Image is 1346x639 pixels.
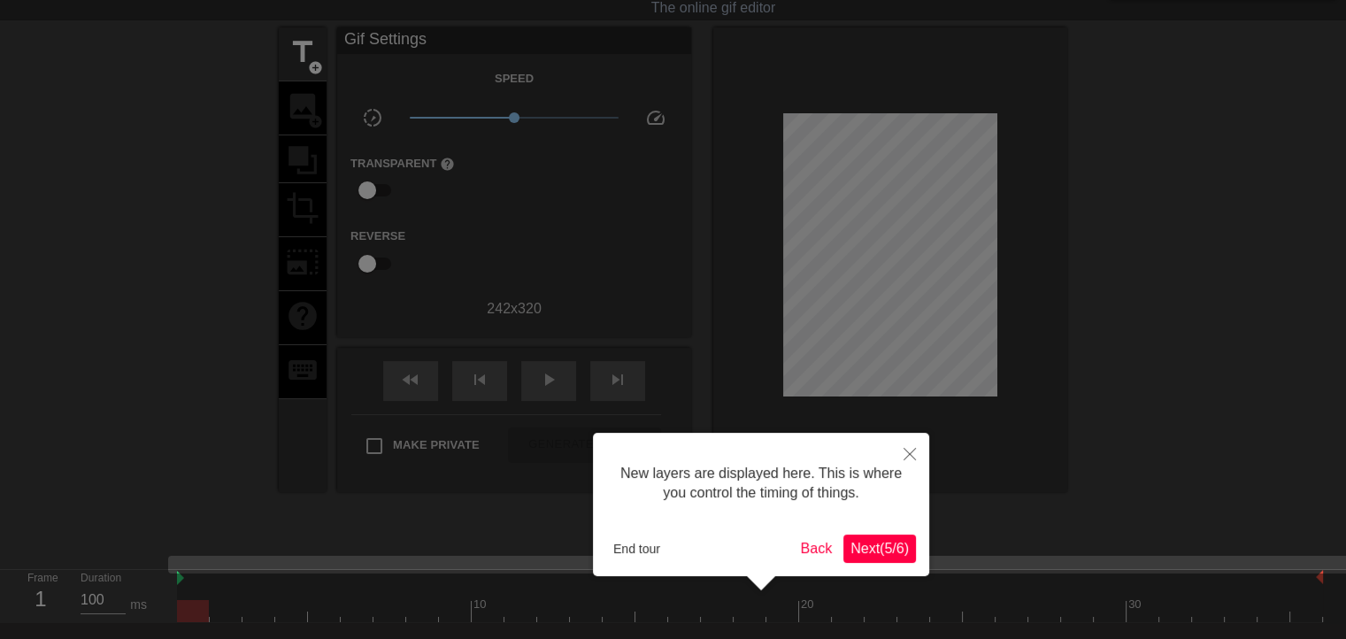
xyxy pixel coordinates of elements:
[843,535,916,563] button: Next
[890,433,929,473] button: Close
[606,446,916,521] div: New layers are displayed here. This is where you control the timing of things.
[850,541,909,556] span: Next ( 5 / 6 )
[606,535,667,562] button: End tour
[794,535,840,563] button: Back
